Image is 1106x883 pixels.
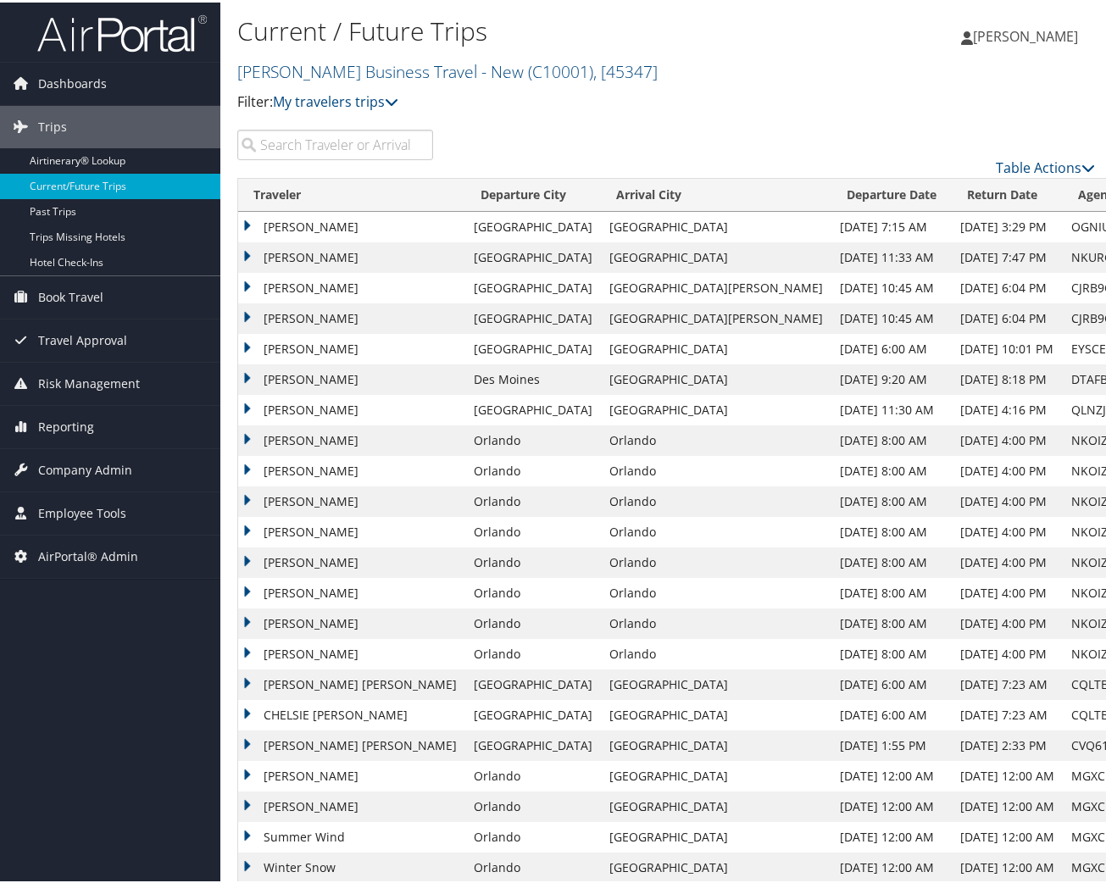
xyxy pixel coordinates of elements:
img: airportal-logo.png [37,11,207,51]
th: Departure Date: activate to sort column descending [831,176,952,209]
td: [GEOGRAPHIC_DATA] [465,240,601,270]
td: [GEOGRAPHIC_DATA] [601,667,831,697]
td: CHELSIE [PERSON_NAME] [238,697,465,728]
td: Orlando [465,575,601,606]
td: [GEOGRAPHIC_DATA] [601,850,831,880]
td: [DATE] 4:00 PM [952,636,1063,667]
td: [GEOGRAPHIC_DATA] [601,392,831,423]
td: [DATE] 4:16 PM [952,392,1063,423]
th: Traveler: activate to sort column ascending [238,176,465,209]
td: Orlando [465,636,601,667]
th: Return Date: activate to sort column ascending [952,176,1063,209]
td: Orlando [601,453,831,484]
td: [DATE] 12:00 AM [952,758,1063,789]
td: [DATE] 12:00 AM [952,850,1063,880]
td: [GEOGRAPHIC_DATA] [601,209,831,240]
td: [DATE] 12:00 AM [831,819,952,850]
td: Orlando [465,606,601,636]
td: [DATE] 4:00 PM [952,514,1063,545]
td: Orlando [601,545,831,575]
td: Orlando [465,758,601,789]
td: [GEOGRAPHIC_DATA] [601,789,831,819]
td: Orlando [465,819,601,850]
td: [PERSON_NAME] [238,606,465,636]
td: [PERSON_NAME] [238,453,465,484]
a: My travelers trips [273,90,398,108]
span: Dashboards [38,60,107,103]
span: Travel Approval [38,317,127,359]
td: [PERSON_NAME] [238,301,465,331]
td: [DATE] 8:00 AM [831,606,952,636]
td: [PERSON_NAME] [238,331,465,362]
td: [GEOGRAPHIC_DATA][PERSON_NAME] [601,301,831,331]
span: Trips [38,103,67,146]
td: [DATE] 6:04 PM [952,301,1063,331]
td: [PERSON_NAME] [238,209,465,240]
td: Orlando [465,850,601,880]
td: Orlando [465,514,601,545]
td: [DATE] 11:33 AM [831,240,952,270]
td: [PERSON_NAME] [238,484,465,514]
a: [PERSON_NAME] [961,8,1095,59]
td: [GEOGRAPHIC_DATA] [465,728,601,758]
td: [DATE] 4:00 PM [952,606,1063,636]
td: [DATE] 6:04 PM [952,270,1063,301]
td: [DATE] 10:45 AM [831,270,952,301]
td: [DATE] 3:29 PM [952,209,1063,240]
td: [DATE] 8:00 AM [831,484,952,514]
td: [DATE] 12:00 AM [831,758,952,789]
td: [GEOGRAPHIC_DATA] [601,697,831,728]
td: Orlando [601,636,831,667]
td: Orlando [465,484,601,514]
td: Des Moines [465,362,601,392]
span: Book Travel [38,274,103,316]
td: [PERSON_NAME] [238,362,465,392]
td: [DATE] 4:00 PM [952,453,1063,484]
td: [DATE] 7:23 AM [952,667,1063,697]
td: [DATE] 12:00 AM [831,850,952,880]
td: [PERSON_NAME] [238,789,465,819]
td: [DATE] 4:00 PM [952,484,1063,514]
td: [DATE] 8:00 AM [831,575,952,606]
td: [GEOGRAPHIC_DATA] [465,301,601,331]
td: [GEOGRAPHIC_DATA] [465,697,601,728]
td: [DATE] 7:23 AM [952,697,1063,728]
td: [PERSON_NAME] [238,758,465,789]
td: Summer Wind [238,819,465,850]
td: [PERSON_NAME] [238,240,465,270]
td: [PERSON_NAME] [238,514,465,545]
td: [PERSON_NAME] [238,392,465,423]
td: Orlando [465,423,601,453]
td: [DATE] 10:45 AM [831,301,952,331]
td: [GEOGRAPHIC_DATA] [465,392,601,423]
td: [DATE] 9:20 AM [831,362,952,392]
td: [PERSON_NAME] [238,423,465,453]
td: [PERSON_NAME] [238,575,465,606]
td: [PERSON_NAME] [PERSON_NAME] [238,667,465,697]
td: Orlando [465,453,601,484]
td: [DATE] 8:00 AM [831,423,952,453]
td: [DATE] 8:00 AM [831,453,952,484]
td: [DATE] 11:30 AM [831,392,952,423]
td: [DATE] 10:01 PM [952,331,1063,362]
td: [GEOGRAPHIC_DATA] [465,270,601,301]
td: [PERSON_NAME] [238,636,465,667]
span: Reporting [38,403,94,446]
span: AirPortal® Admin [38,533,138,575]
td: [DATE] 8:00 AM [831,514,952,545]
input: Search Traveler or Arrival City [237,127,433,158]
td: [DATE] 4:00 PM [952,545,1063,575]
td: [DATE] 6:00 AM [831,331,952,362]
td: [DATE] 7:47 PM [952,240,1063,270]
h1: Current / Future Trips [237,11,809,47]
td: [DATE] 4:00 PM [952,575,1063,606]
td: [GEOGRAPHIC_DATA] [465,667,601,697]
td: [DATE] 12:00 AM [831,789,952,819]
td: Orlando [601,575,831,606]
span: ( C10001 ) [528,58,593,81]
td: Orlando [465,789,601,819]
td: [GEOGRAPHIC_DATA] [465,331,601,362]
td: [DATE] 7:15 AM [831,209,952,240]
td: [GEOGRAPHIC_DATA] [601,240,831,270]
td: [GEOGRAPHIC_DATA] [601,758,831,789]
